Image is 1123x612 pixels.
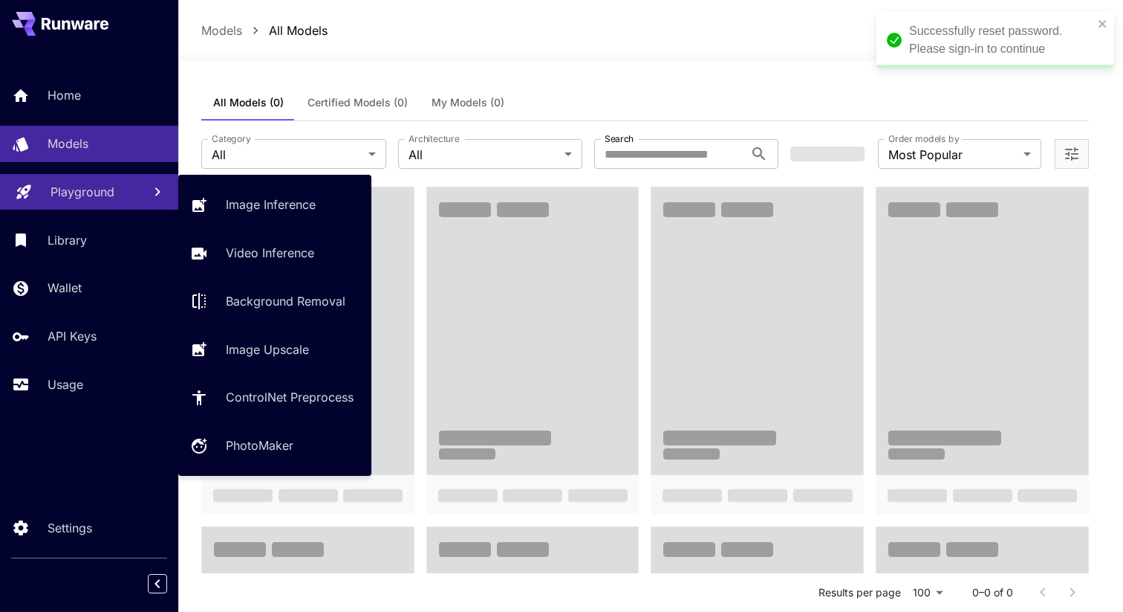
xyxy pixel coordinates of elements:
[818,585,901,600] p: Results per page
[408,146,559,164] span: All
[48,327,97,345] p: API Keys
[212,132,251,145] label: Category
[888,132,959,145] label: Order models by
[178,283,371,320] a: Background Removal
[48,231,87,249] p: Library
[226,388,354,406] p: ControlNet Preprocess
[51,183,114,201] p: Playground
[605,132,634,145] label: Search
[1063,145,1081,164] button: Open more filters
[408,132,459,145] label: Architecture
[178,235,371,271] a: Video Inference
[178,187,371,223] a: Image Inference
[201,22,242,39] p: Models
[888,146,1018,164] span: Most Popular
[269,22,328,39] p: All Models
[226,196,316,213] p: Image Inference
[226,292,345,310] p: Background Removal
[972,585,1013,600] p: 0–0 of 0
[178,331,371,367] a: Image Upscale
[213,96,284,109] span: All Models (0)
[212,146,362,164] span: All
[432,96,504,109] span: My Models (0)
[201,22,328,39] nav: breadcrumb
[159,570,178,597] div: Collapse sidebar
[148,574,167,593] button: Collapse sidebar
[226,437,293,454] p: PhotoMaker
[48,279,82,297] p: Wallet
[48,376,83,393] p: Usage
[48,86,81,104] p: Home
[178,379,371,416] a: ControlNet Preprocess
[178,428,371,464] a: PhotoMaker
[307,96,408,109] span: Certified Models (0)
[909,22,1093,58] div: Successfully reset password. Please sign-in to continue
[226,341,309,358] p: Image Upscale
[1098,18,1108,30] button: close
[907,582,948,603] div: 100
[48,135,88,152] p: Models
[226,244,314,262] p: Video Inference
[48,519,92,537] p: Settings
